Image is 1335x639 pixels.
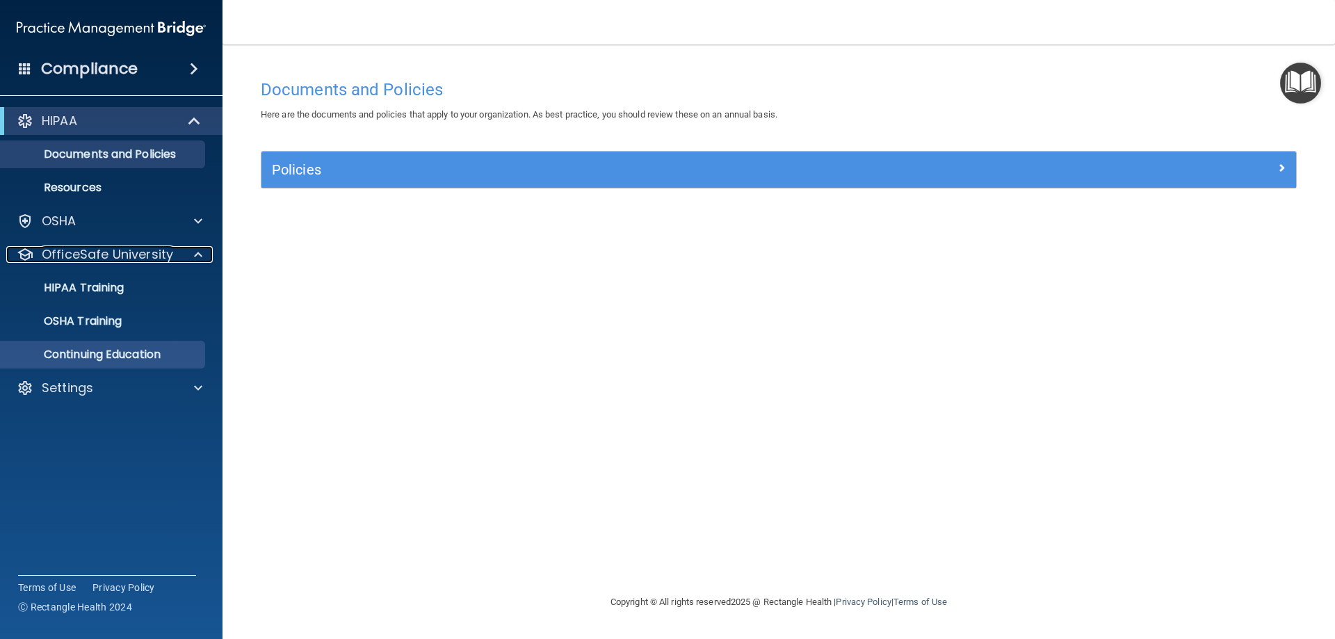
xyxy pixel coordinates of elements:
[17,113,202,129] a: HIPAA
[17,15,206,42] img: PMB logo
[893,597,947,607] a: Terms of Use
[41,59,138,79] h4: Compliance
[272,162,1027,177] h5: Policies
[9,281,124,295] p: HIPAA Training
[272,159,1286,181] a: Policies
[9,314,122,328] p: OSHA Training
[17,380,202,396] a: Settings
[17,213,202,229] a: OSHA
[261,81,1297,99] h4: Documents and Policies
[42,113,77,129] p: HIPAA
[18,581,76,594] a: Terms of Use
[9,147,199,161] p: Documents and Policies
[17,246,202,263] a: OfficeSafe University
[92,581,155,594] a: Privacy Policy
[525,580,1033,624] div: Copyright © All rights reserved 2025 @ Rectangle Health | |
[18,600,132,614] span: Ⓒ Rectangle Health 2024
[836,597,891,607] a: Privacy Policy
[42,380,93,396] p: Settings
[261,109,777,120] span: Here are the documents and policies that apply to your organization. As best practice, you should...
[9,181,199,195] p: Resources
[1280,63,1321,104] button: Open Resource Center
[42,213,76,229] p: OSHA
[9,348,199,362] p: Continuing Education
[42,246,173,263] p: OfficeSafe University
